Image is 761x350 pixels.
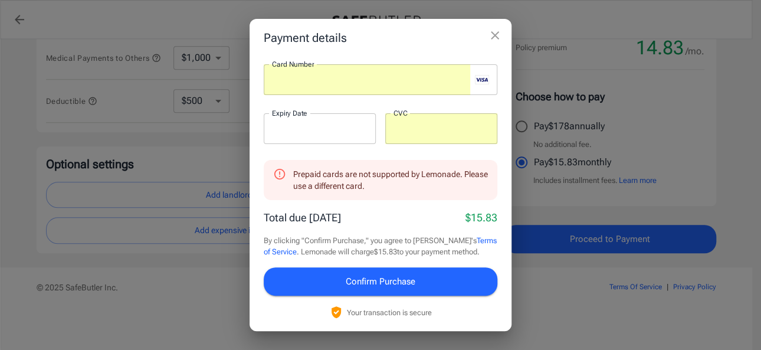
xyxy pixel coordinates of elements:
svg: visa [475,75,489,84]
iframe: Secure expiration date input frame [272,123,368,134]
span: Confirm Purchase [346,274,415,289]
label: Card Number [272,59,314,69]
iframe: Secure CVC input frame [393,123,489,134]
p: Your transaction is secure [347,307,432,318]
label: CVC [393,108,408,118]
button: close [483,24,507,47]
h2: Payment details [250,19,511,57]
p: By clicking "Confirm Purchase," you agree to [PERSON_NAME]'s . Lemonade will charge $15.83 to you... [264,235,497,258]
p: Total due [DATE] [264,210,341,225]
p: $15.83 [465,210,497,225]
button: Confirm Purchase [264,267,497,296]
iframe: Secure card number input frame [272,74,470,86]
div: Prepaid cards are not supported by Lemonade. Please use a different card. [293,163,488,197]
label: Expiry Date [272,108,307,118]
